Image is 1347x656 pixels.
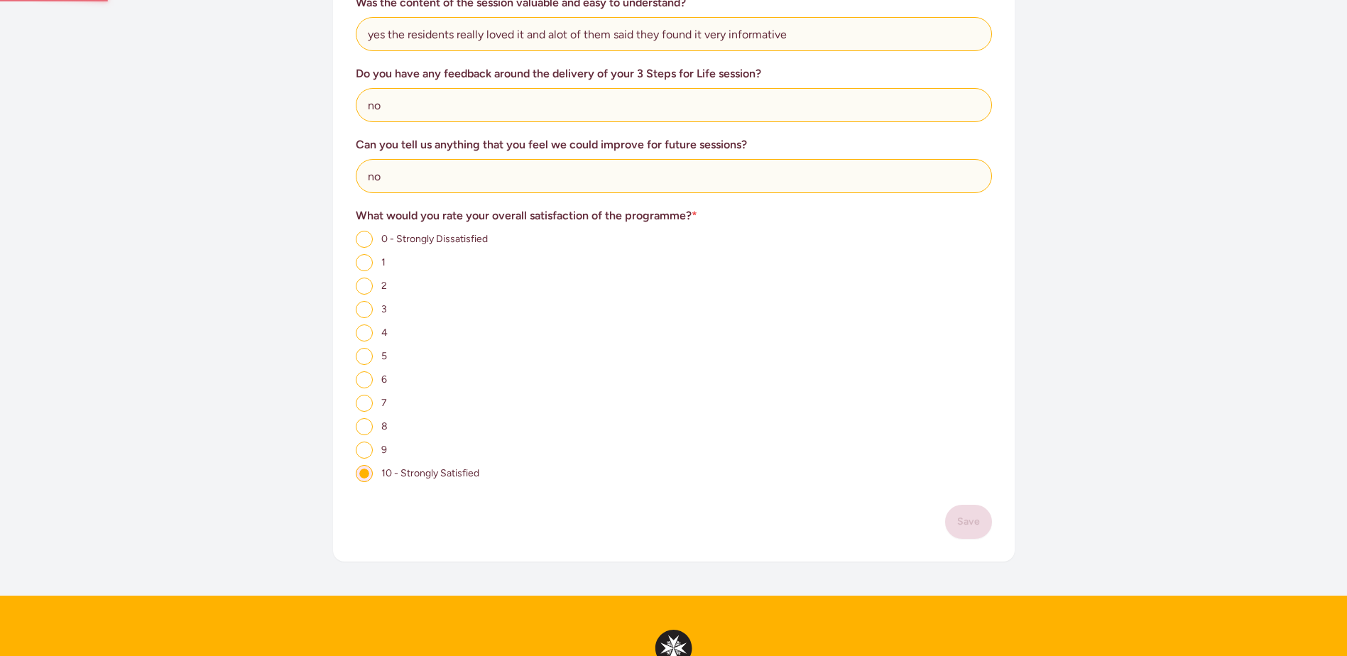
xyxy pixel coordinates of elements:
[381,467,479,479] span: 10 - Strongly Satisfied
[356,395,373,412] input: 7
[381,256,386,268] span: 1
[356,231,373,248] input: 0 - Strongly Dissatisfied
[381,280,387,292] span: 2
[356,442,373,459] input: 9
[356,65,992,82] h3: Do you have any feedback around the delivery of your 3 Steps for Life session?
[381,350,387,362] span: 5
[356,348,373,365] input: 5
[381,373,387,386] span: 6
[356,278,373,295] input: 2
[381,420,388,432] span: 8
[356,324,373,341] input: 4
[356,136,992,153] h3: Can you tell us anything that you feel we could improve for future sessions?
[381,327,388,339] span: 4
[356,301,373,318] input: 3
[381,233,488,245] span: 0 - Strongly Dissatisfied
[356,254,373,271] input: 1
[356,371,373,388] input: 6
[381,397,387,409] span: 7
[356,207,992,224] h3: What would you rate your overall satisfaction of the programme?
[381,444,387,456] span: 9
[356,465,373,482] input: 10 - Strongly Satisfied
[381,303,387,315] span: 3
[356,418,373,435] input: 8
